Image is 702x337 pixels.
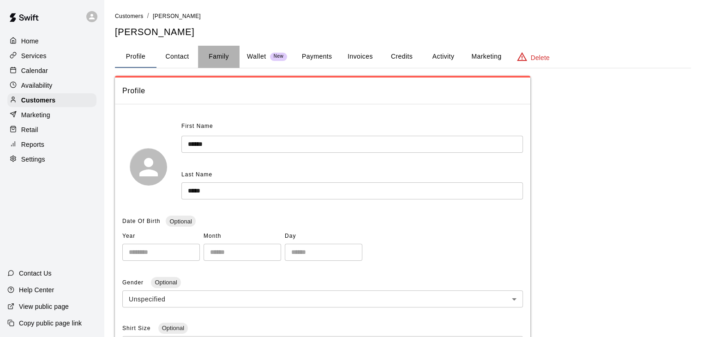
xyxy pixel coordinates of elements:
[115,46,156,68] button: Profile
[21,66,48,75] p: Calendar
[158,325,188,331] span: Optional
[153,13,201,19] span: [PERSON_NAME]
[166,218,195,225] span: Optional
[7,64,96,78] a: Calendar
[7,123,96,137] a: Retail
[7,108,96,122] a: Marketing
[7,152,96,166] a: Settings
[285,229,362,244] span: Day
[115,12,144,19] a: Customers
[531,53,550,62] p: Delete
[122,325,153,331] span: Shirt Size
[181,119,213,134] span: First Name
[122,85,523,97] span: Profile
[7,93,96,107] a: Customers
[115,46,691,68] div: basic tabs example
[21,110,50,120] p: Marketing
[115,11,691,21] nav: breadcrumb
[115,26,691,38] h5: [PERSON_NAME]
[21,125,38,134] p: Retail
[339,46,381,68] button: Invoices
[204,229,281,244] span: Month
[21,96,55,105] p: Customers
[422,46,464,68] button: Activity
[464,46,509,68] button: Marketing
[181,171,212,178] span: Last Name
[294,46,339,68] button: Payments
[147,11,149,21] li: /
[21,51,47,60] p: Services
[21,140,44,149] p: Reports
[19,302,69,311] p: View public page
[247,52,266,61] p: Wallet
[7,49,96,63] a: Services
[7,34,96,48] a: Home
[270,54,287,60] span: New
[151,279,180,286] span: Optional
[198,46,240,68] button: Family
[7,78,96,92] a: Availability
[122,218,160,224] span: Date Of Birth
[122,229,200,244] span: Year
[122,290,523,307] div: Unspecified
[156,46,198,68] button: Contact
[381,46,422,68] button: Credits
[19,269,52,278] p: Contact Us
[122,279,145,286] span: Gender
[19,285,54,295] p: Help Center
[21,81,53,90] p: Availability
[21,155,45,164] p: Settings
[7,138,96,151] a: Reports
[21,36,39,46] p: Home
[115,13,144,19] span: Customers
[19,319,82,328] p: Copy public page link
